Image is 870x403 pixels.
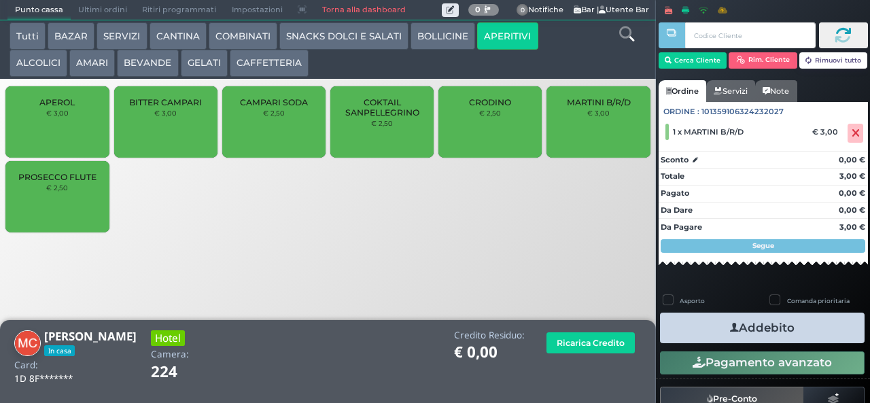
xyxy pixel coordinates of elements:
[69,50,115,77] button: AMARI
[129,97,202,107] span: BITTER CAMPARI
[755,80,797,102] a: Note
[517,4,529,16] span: 0
[546,332,635,353] button: Ricarica Credito
[799,52,868,69] button: Rimuovi tutto
[477,22,538,50] button: APERITIVI
[14,360,38,370] h4: Card:
[314,1,413,20] a: Torna alla dashboard
[342,97,423,118] span: COKTAIL SANPELLEGRINO
[787,296,850,305] label: Comanda prioritaria
[839,188,865,198] strong: 0,00 €
[475,5,481,14] b: 0
[46,183,68,192] small: € 2,50
[680,296,705,305] label: Asporto
[587,109,610,117] small: € 3,00
[48,22,94,50] button: BAZAR
[661,205,693,215] strong: Da Dare
[279,22,408,50] button: SNACKS DOLCI E SALATI
[454,344,525,361] h1: € 0,00
[659,52,727,69] button: Cerca Cliente
[117,50,178,77] button: BEVANDE
[151,364,215,381] h1: 224
[752,241,774,250] strong: Segue
[660,351,865,374] button: Pagamento avanzato
[469,97,511,107] span: CRODINO
[10,50,67,77] button: ALCOLICI
[39,97,75,107] span: APEROL
[839,205,865,215] strong: 0,00 €
[371,119,393,127] small: € 2,50
[706,80,755,102] a: Servizi
[263,109,285,117] small: € 2,50
[839,171,865,181] strong: 3,00 €
[44,345,75,356] span: In casa
[701,106,784,118] span: 101359106324232027
[661,171,684,181] strong: Totale
[150,22,207,50] button: CANTINA
[661,188,689,198] strong: Pagato
[673,127,744,137] span: 1 x MARTINI B/R/D
[18,172,97,182] span: PROSECCO FLUTE
[567,97,631,107] span: MARTINI B/R/D
[479,109,501,117] small: € 2,50
[135,1,224,20] span: Ritiri programmati
[209,22,277,50] button: COMBINATI
[151,349,189,360] h4: Camera:
[685,22,815,48] input: Codice Cliente
[7,1,71,20] span: Punto cassa
[151,330,185,346] h3: Hotel
[839,155,865,164] strong: 0,00 €
[663,106,699,118] span: Ordine :
[660,313,865,343] button: Addebito
[14,330,41,357] img: Mariangela Colabella
[810,127,845,137] div: € 3,00
[46,109,69,117] small: € 3,00
[224,1,290,20] span: Impostazioni
[659,80,706,102] a: Ordine
[71,1,135,20] span: Ultimi ordini
[181,50,228,77] button: GELATI
[97,22,147,50] button: SERVIZI
[729,52,797,69] button: Rim. Cliente
[44,328,137,344] b: [PERSON_NAME]
[454,330,525,340] h4: Credito Residuo:
[230,50,309,77] button: CAFFETTERIA
[154,109,177,117] small: € 3,00
[661,154,689,166] strong: Sconto
[839,222,865,232] strong: 3,00 €
[10,22,46,50] button: Tutti
[411,22,475,50] button: BOLLICINE
[661,222,702,232] strong: Da Pagare
[240,97,308,107] span: CAMPARI SODA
